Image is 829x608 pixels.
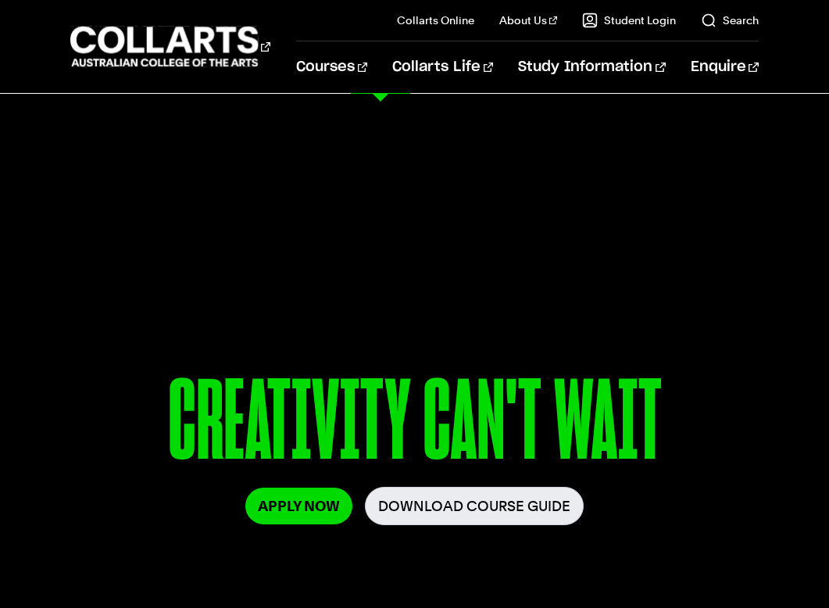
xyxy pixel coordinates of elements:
[499,13,557,28] a: About Us
[245,488,352,524] a: Apply Now
[582,13,676,28] a: Student Login
[691,41,759,93] a: Enquire
[397,13,474,28] a: Collarts Online
[296,41,367,93] a: Courses
[365,487,584,525] a: Download Course Guide
[701,13,759,28] a: Search
[518,41,665,93] a: Study Information
[70,24,257,69] div: Go to homepage
[70,364,759,487] p: CREATIVITY CAN'T WAIT
[392,41,493,93] a: Collarts Life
